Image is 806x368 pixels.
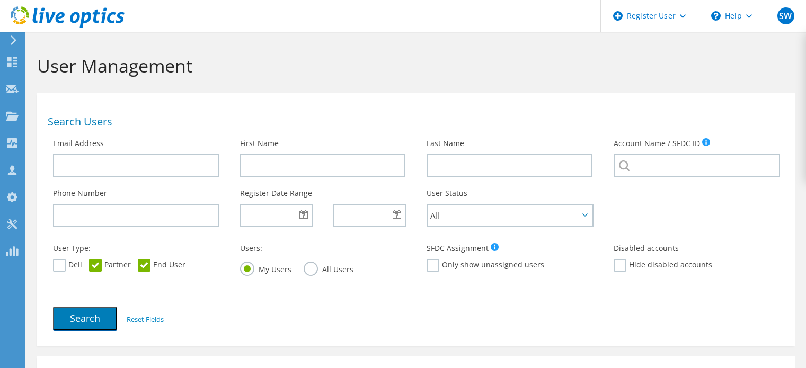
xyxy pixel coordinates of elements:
[240,188,312,199] label: Register Date Range
[614,259,712,272] label: Hide disabled accounts
[240,138,279,149] label: First Name
[427,259,544,272] label: Only show unassigned users
[427,188,467,199] label: User Status
[240,243,262,254] label: Users:
[89,259,131,272] label: Partner
[240,262,291,275] label: My Users
[304,262,353,275] label: All Users
[53,259,82,272] label: Dell
[430,209,579,222] span: All
[53,188,107,199] label: Phone Number
[427,243,489,254] label: SFDC Assignment
[53,243,91,254] label: User Type:
[48,116,780,127] h1: Search Users
[37,55,790,77] h1: User Management
[711,11,721,21] svg: \n
[614,138,700,149] label: Account Name / SFDC ID
[127,315,164,324] a: Reset Fields
[53,138,104,149] label: Email Address
[427,138,464,149] label: Last Name
[777,7,794,24] span: SW
[138,259,185,272] label: End User
[614,243,679,254] label: Disabled accounts
[53,307,117,330] button: Search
